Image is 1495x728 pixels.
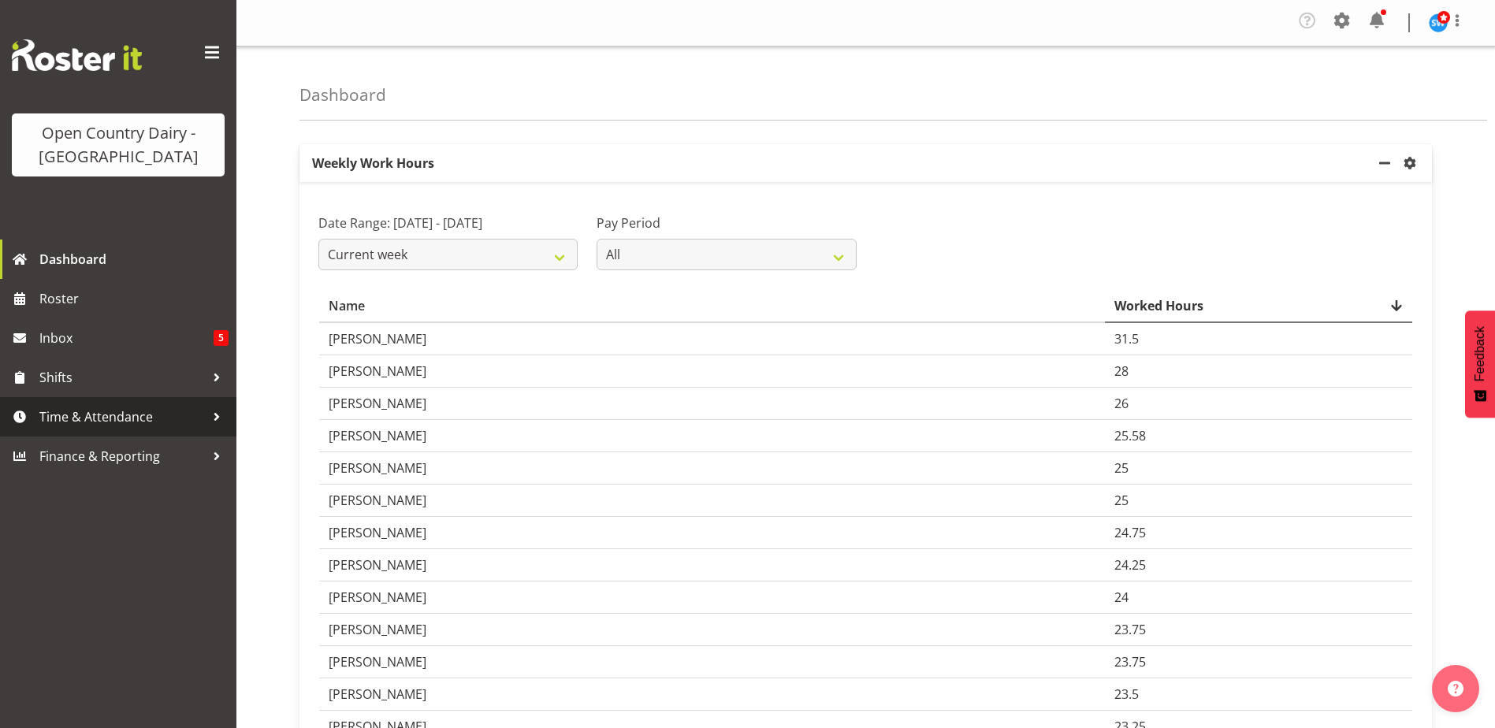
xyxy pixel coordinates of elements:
label: Date Range: [DATE] - [DATE] [318,214,578,232]
span: 24 [1114,589,1129,606]
span: 26 [1114,395,1129,412]
div: Name [329,296,1095,315]
td: [PERSON_NAME] [319,549,1105,581]
td: [PERSON_NAME] [319,452,1105,485]
span: Time & Attendance [39,405,205,429]
td: [PERSON_NAME] [319,485,1105,517]
span: 25.58 [1114,427,1146,444]
td: [PERSON_NAME] [319,517,1105,549]
span: 28 [1114,362,1129,380]
td: [PERSON_NAME] [319,646,1105,678]
a: settings [1400,154,1426,173]
span: 24.75 [1114,524,1146,541]
span: 5 [214,330,229,346]
span: Shifts [39,366,205,389]
span: 23.5 [1114,685,1139,703]
h4: Dashboard [299,86,386,104]
td: [PERSON_NAME] [319,581,1105,614]
img: Rosterit website logo [12,39,142,71]
span: 25 [1114,459,1129,477]
span: 31.5 [1114,330,1139,347]
button: Feedback - Show survey [1465,310,1495,418]
img: steve-webb7510.jpg [1429,13,1448,32]
td: [PERSON_NAME] [319,323,1105,355]
span: Feedback [1473,326,1487,381]
span: 23.75 [1114,621,1146,638]
img: help-xxl-2.png [1448,681,1463,696]
td: [PERSON_NAME] [319,420,1105,452]
span: Inbox [39,326,214,350]
td: [PERSON_NAME] [319,678,1105,711]
span: Finance & Reporting [39,444,205,468]
label: Pay Period [597,214,856,232]
div: Worked Hours [1114,296,1403,315]
a: minimize [1375,144,1400,182]
span: Dashboard [39,247,229,271]
span: 23.75 [1114,653,1146,670]
td: [PERSON_NAME] [319,614,1105,646]
span: 25 [1114,492,1129,509]
td: [PERSON_NAME] [319,355,1105,388]
span: Roster [39,287,229,310]
p: Weekly Work Hours [299,144,1375,182]
span: 24.25 [1114,556,1146,574]
td: [PERSON_NAME] [319,388,1105,420]
div: Open Country Dairy - [GEOGRAPHIC_DATA] [28,121,209,169]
